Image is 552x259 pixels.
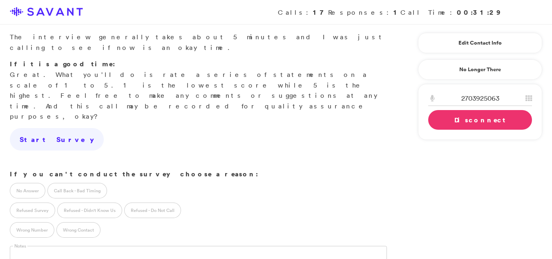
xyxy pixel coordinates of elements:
a: Disconnect [428,110,532,130]
a: Edit Contact Info [428,36,532,50]
label: Call Back - Bad Timing [47,183,107,198]
label: Refused - Do Not Call [124,203,181,218]
a: No Longer There [418,59,542,80]
p: Great. What you'll do is rate a series of statements on a scale of 1 to 5. 1 is the lowest score ... [10,59,387,122]
label: Refused - Didn't Know Us [57,203,122,218]
strong: 00:31:29 [457,8,501,17]
strong: If you can't conduct the survey choose a reason: [10,169,258,178]
strong: 1 [393,8,400,17]
label: Wrong Number [10,222,54,238]
strong: If it is a good time: [10,59,115,68]
label: Wrong Contact [56,222,101,238]
strong: 17 [313,8,328,17]
label: No Answer [10,183,45,198]
p: The interview generally takes about 5 minutes and I was just calling to see if now is an okay time. [10,32,387,53]
label: Refused Survey [10,203,55,218]
label: Notes [13,243,27,249]
a: Start Survey [10,128,104,151]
